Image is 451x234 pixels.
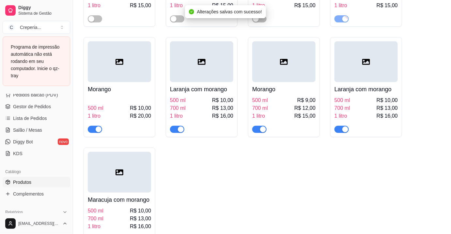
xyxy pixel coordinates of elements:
[3,90,70,100] button: Pedidos balcão (PDV)
[18,5,68,11] span: Diggy
[18,11,68,16] span: Sistema de Gestão
[3,177,70,187] a: Produtos
[88,85,151,94] h4: Morango
[130,112,151,120] span: R$ 20,00
[297,96,316,104] span: R$ 9,00
[13,179,31,185] span: Produtos
[334,2,347,9] span: 1 litro
[294,112,316,120] span: R$ 15,00
[13,127,42,133] span: Salão / Mesas
[130,223,151,230] span: R$ 16,00
[377,2,398,9] span: R$ 15,00
[8,24,15,31] span: C
[170,96,186,104] span: 500 ml
[294,2,316,9] span: R$ 15,00
[170,2,183,9] span: 1 litro
[377,96,398,104] span: R$ 10,00
[13,150,23,157] span: KDS
[334,112,347,120] span: 1 litro
[3,148,70,159] a: KDS
[170,104,186,112] span: 700 ml
[88,215,103,223] span: 700 ml
[212,104,233,112] span: R$ 13,00
[88,207,103,215] span: 500 ml
[20,24,41,31] div: Creperia ...
[13,115,47,122] span: Lista de Pedidos
[88,104,103,112] span: 500 ml
[3,101,70,112] a: Gestor de Pedidos
[88,195,151,204] h4: Maracuja com morango
[334,96,350,104] span: 500 ml
[88,112,101,120] span: 1 litro
[3,167,70,177] div: Catálogo
[13,92,58,98] span: Pedidos balcão (PDV)
[212,112,233,120] span: R$ 16,00
[342,16,348,22] span: loading
[130,207,151,215] span: R$ 10,00
[130,215,151,223] span: R$ 13,00
[170,112,183,120] span: 1 litro
[377,112,398,120] span: R$ 16,00
[3,125,70,135] a: Salão / Mesas
[197,9,262,14] span: Alterações salvas com sucesso!
[3,137,70,147] a: Diggy Botnovo
[88,223,101,230] span: 1 litro
[334,85,398,94] h4: Laranja com morango
[3,216,70,231] button: [EMAIL_ADDRESS][DOMAIN_NAME]
[3,189,70,199] a: Complementos
[130,104,151,112] span: R$ 10,00
[18,221,60,226] span: [EMAIL_ADDRESS][DOMAIN_NAME]
[13,103,51,110] span: Gestor de Pedidos
[13,191,44,197] span: Complementos
[212,96,233,104] span: R$ 10,00
[334,104,350,112] span: 700 ml
[5,210,23,215] span: Relatórios
[3,113,70,124] a: Lista de Pedidos
[212,2,233,9] span: R$ 15,00
[88,2,101,9] span: 1 litro
[252,96,268,104] span: 500 ml
[377,104,398,112] span: R$ 13,00
[11,43,62,79] div: Programa de impressão automática não está rodando em seu computador. Inicie o qz-tray
[3,3,70,18] a: DiggySistema de Gestão
[294,104,316,112] span: R$ 12,00
[13,139,33,145] span: Diggy Bot
[252,112,265,120] span: 1 litro
[3,21,70,34] button: Select a team
[189,9,194,14] span: check-circle
[252,104,268,112] span: 700 ml
[170,85,233,94] h4: Laranja com morango
[252,2,265,9] span: 1 litro
[252,85,316,94] h4: Morango
[130,2,151,9] span: R$ 15,00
